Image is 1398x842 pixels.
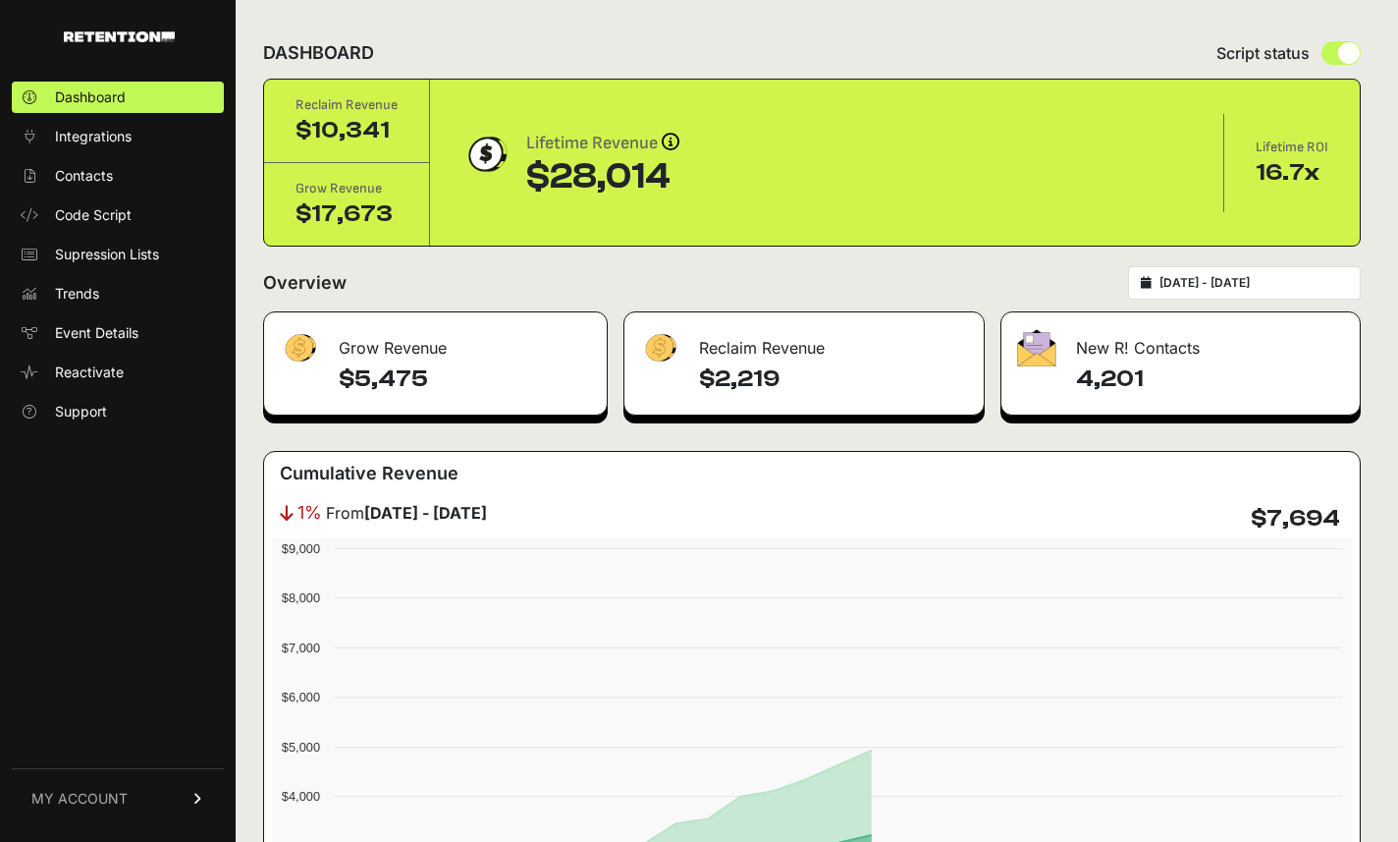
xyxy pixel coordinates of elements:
[364,503,487,523] strong: [DATE] - [DATE]
[640,329,679,367] img: fa-dollar-13500eef13a19c4ab2b9ed9ad552e47b0d9fc28b02b83b90ba0e00f96d6372e9.png
[282,541,320,556] text: $9,000
[296,115,398,146] div: $10,341
[12,82,224,113] a: Dashboard
[55,166,113,186] span: Contacts
[1256,157,1328,189] div: 16.7x
[699,364,969,395] h4: $2,219
[12,396,224,427] a: Support
[64,31,175,42] img: Retention.com
[282,690,320,704] text: $6,000
[1017,329,1056,366] img: fa-envelope-19ae18322b30453b285274b1b8af3d052b27d846a4fbe8435d1a52b978f639a2.png
[280,329,319,367] img: fa-dollar-13500eef13a19c4ab2b9ed9ad552e47b0d9fc28b02b83b90ba0e00f96d6372e9.png
[1256,138,1328,157] div: Lifetime ROI
[12,199,224,231] a: Code Script
[31,789,128,809] span: MY ACCOUNT
[55,363,124,382] span: Reactivate
[12,239,224,270] a: Supression Lists
[282,740,320,755] text: $5,000
[55,127,132,146] span: Integrations
[12,160,224,192] a: Contacts
[12,278,224,309] a: Trends
[264,312,607,371] div: Grow Revenue
[12,121,224,152] a: Integrations
[263,269,347,297] h2: Overview
[282,789,320,804] text: $4,000
[624,312,985,371] div: Reclaim Revenue
[55,205,132,225] span: Code Script
[339,364,591,395] h4: $5,475
[55,323,138,343] span: Event Details
[12,768,224,828] a: MY ACCOUNT
[296,95,398,115] div: Reclaim Revenue
[282,590,320,605] text: $8,000
[55,402,107,421] span: Support
[461,130,511,179] img: dollar-coin-05c43ed7efb7bc0c12610022525b4bbbb207c7efeef5aecc26f025e68dcafac9.png
[526,130,679,157] div: Lifetime Revenue
[280,460,458,487] h3: Cumulative Revenue
[1216,41,1310,65] span: Script status
[1076,364,1344,395] h4: 4,201
[526,157,679,196] div: $28,014
[12,317,224,349] a: Event Details
[55,245,159,264] span: Supression Lists
[297,499,322,527] span: 1%
[282,641,320,655] text: $7,000
[263,39,374,67] h2: DASHBOARD
[296,179,398,198] div: Grow Revenue
[1251,503,1340,534] h4: $7,694
[296,198,398,230] div: $17,673
[326,501,487,525] span: From
[55,87,126,107] span: Dashboard
[55,284,99,304] span: Trends
[1001,312,1360,371] div: New R! Contacts
[12,357,224,388] a: Reactivate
